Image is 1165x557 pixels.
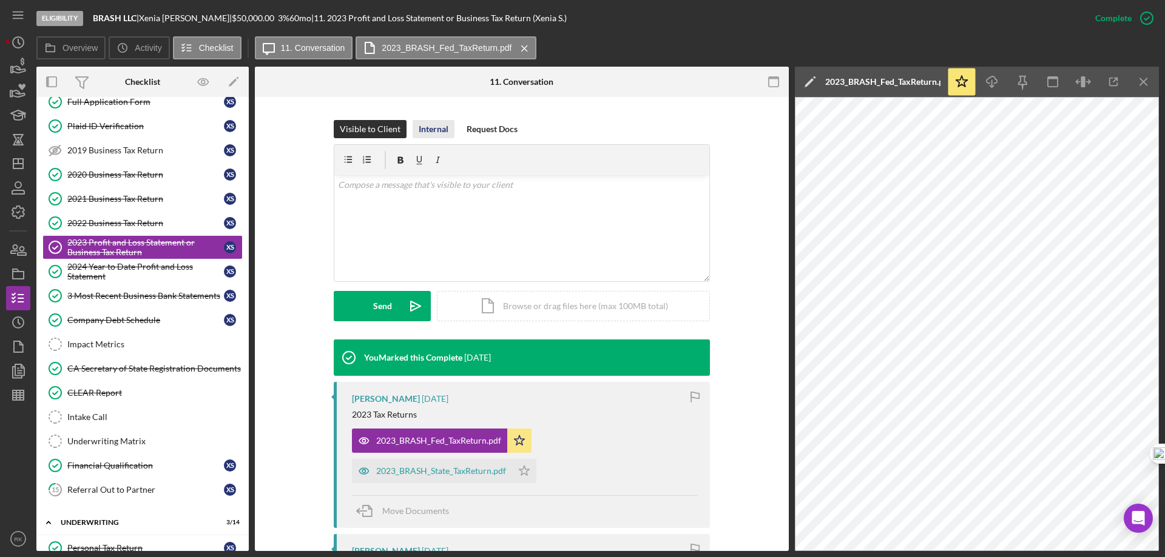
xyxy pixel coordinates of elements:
[461,120,524,138] button: Request Docs
[42,381,243,405] a: CLEAR Report
[42,453,243,478] a: Financial QualificationXS
[224,265,236,278] div: X S
[42,405,243,429] a: Intake Call
[42,356,243,381] a: CA Secretary of State Registration Documents
[232,13,278,23] div: $50,000.00
[376,436,501,445] div: 2023_BRASH_Fed_TaxReturn.pdf
[352,429,532,453] button: 2023_BRASH_Fed_TaxReturn.pdf
[352,394,420,404] div: [PERSON_NAME]
[373,291,392,321] div: Send
[67,97,224,107] div: Full Application Form
[334,120,407,138] button: Visible to Client
[311,13,567,23] div: | 11. 2023 Profit and Loss Statement or Business Tax Return (Xenia S.)
[52,485,59,493] tspan: 15
[224,193,236,205] div: X S
[61,519,209,526] div: Underwriting
[422,394,448,404] time: 2025-08-05 21:25
[218,519,240,526] div: 3 / 14
[67,436,242,446] div: Underwriting Matrix
[289,13,311,23] div: 60 mo
[464,353,491,362] time: 2025-08-06 21:11
[352,459,536,483] button: 2023_BRASH_State_TaxReturn.pdf
[224,217,236,229] div: X S
[364,353,462,362] div: You Marked this Complete
[93,13,137,23] b: BRASH LLC
[67,315,224,325] div: Company Debt Schedule
[42,138,243,162] a: 2019 Business Tax ReturnXS
[62,43,98,53] label: Overview
[42,308,243,332] a: Company Debt ScheduleXS
[352,496,461,526] button: Move Documents
[825,77,940,87] div: 2023_BRASH_Fed_TaxReturn.pdf
[224,241,236,253] div: X S
[109,36,169,59] button: Activity
[356,36,536,59] button: 2023_BRASH_Fed_TaxReturn.pdf
[42,187,243,211] a: 2021 Business Tax ReturnXS
[1124,504,1153,533] div: Open Intercom Messenger
[67,145,224,155] div: 2019 Business Tax Return
[67,388,242,398] div: CLEAR Report
[376,466,506,476] div: 2023_BRASH_State_TaxReturn.pdf
[419,120,448,138] div: Internal
[281,43,345,53] label: 11. Conversation
[42,429,243,453] a: Underwriting Matrix
[352,410,417,419] div: 2023 Tax Returns
[340,120,400,138] div: Visible to Client
[382,43,512,53] label: 2023_BRASH_Fed_TaxReturn.pdf
[467,120,518,138] div: Request Docs
[490,77,553,87] div: 11. Conversation
[36,11,83,26] div: Eligibility
[42,478,243,502] a: 15Referral Out to PartnerXS
[42,162,243,187] a: 2020 Business Tax ReturnXS
[413,120,454,138] button: Internal
[42,211,243,235] a: 2022 Business Tax ReturnXS
[1083,6,1159,30] button: Complete
[42,114,243,138] a: Plaid ID VerificationXS
[36,36,106,59] button: Overview
[135,43,161,53] label: Activity
[382,505,449,516] span: Move Documents
[67,238,224,257] div: 2023 Profit and Loss Statement or Business Tax Return
[224,168,236,181] div: X S
[67,262,224,281] div: 2024 Year to Date Profit and Loss Statement
[139,13,232,23] div: Xenia [PERSON_NAME] |
[67,121,224,131] div: Plaid ID Verification
[173,36,241,59] button: Checklist
[334,291,431,321] button: Send
[67,543,224,553] div: Personal Tax Return
[224,314,236,326] div: X S
[199,43,234,53] label: Checklist
[1095,6,1132,30] div: Complete
[67,412,242,422] div: Intake Call
[67,461,224,470] div: Financial Qualification
[278,13,289,23] div: 3 %
[42,332,243,356] a: Impact Metrics
[224,484,236,496] div: X S
[224,459,236,472] div: X S
[224,96,236,108] div: X S
[67,170,224,179] div: 2020 Business Tax Return
[6,527,30,551] button: RK
[352,546,420,556] div: [PERSON_NAME]
[125,77,160,87] div: Checklist
[224,290,236,302] div: X S
[67,339,242,349] div: Impact Metrics
[42,284,243,308] a: 3 Most Recent Business Bank StatementsXS
[422,546,448,556] time: 2025-08-05 04:34
[42,259,243,284] a: 2024 Year to Date Profit and Loss StatementXS
[224,120,236,132] div: X S
[14,536,22,542] text: RK
[224,144,236,156] div: X S
[42,90,243,114] a: Full Application FormXS
[67,194,224,204] div: 2021 Business Tax Return
[224,542,236,554] div: X S
[255,36,353,59] button: 11. Conversation
[67,218,224,228] div: 2022 Business Tax Return
[67,485,224,495] div: Referral Out to Partner
[42,235,243,259] a: 2023 Profit and Loss Statement or Business Tax ReturnXS
[67,364,242,373] div: CA Secretary of State Registration Documents
[67,291,224,301] div: 3 Most Recent Business Bank Statements
[93,13,139,23] div: |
